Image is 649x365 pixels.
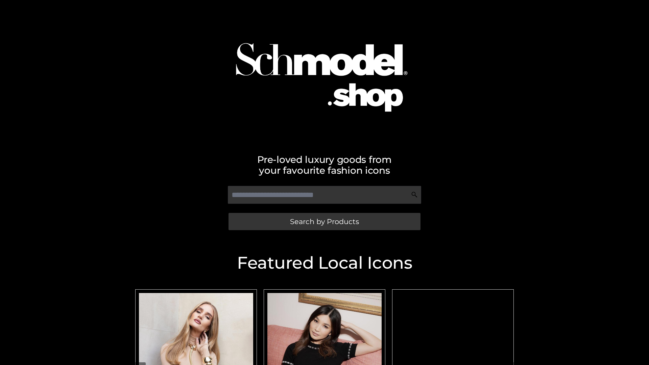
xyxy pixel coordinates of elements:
[411,191,418,198] img: Search Icon
[132,154,517,176] h2: Pre-loved luxury goods from your favourite fashion icons
[229,213,420,230] a: Search by Products
[132,254,517,271] h2: Featured Local Icons​
[290,218,359,225] span: Search by Products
